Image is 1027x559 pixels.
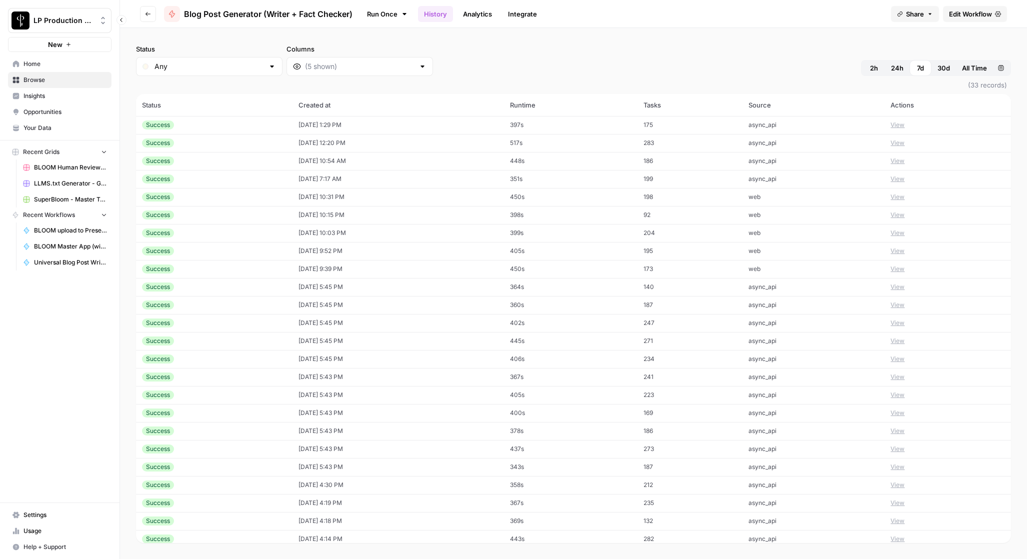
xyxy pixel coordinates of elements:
td: async_api [742,332,885,350]
td: async_api [742,386,885,404]
span: BLOOM upload to Presence (after Human Review) [34,226,107,235]
td: 397s [504,116,637,134]
td: [DATE] 12:20 PM [292,134,504,152]
td: 199 [637,170,742,188]
span: Home [23,59,107,68]
div: Success [142,498,174,507]
a: Browse [8,72,111,88]
td: web [742,242,885,260]
button: View [890,228,904,237]
span: 24h [891,63,903,73]
td: 405s [504,242,637,260]
button: View [890,192,904,201]
td: 437s [504,440,637,458]
div: Success [142,246,174,255]
span: Opportunities [23,107,107,116]
span: New [48,39,62,49]
td: 402s [504,314,637,332]
a: LLMS.txt Generator - Grid [18,175,111,191]
a: BLOOM Human Review (ver2) [18,159,111,175]
td: async_api [742,440,885,458]
td: 173 [637,260,742,278]
a: BLOOM upload to Presence (after Human Review) [18,222,111,238]
button: View [890,300,904,309]
td: [DATE] 5:43 PM [292,368,504,386]
td: 378s [504,422,637,440]
td: [DATE] 10:31 PM [292,188,504,206]
td: 443s [504,530,637,548]
td: 398s [504,206,637,224]
button: Help + Support [8,539,111,555]
span: 30d [937,63,950,73]
td: 175 [637,116,742,134]
td: [DATE] 1:29 PM [292,116,504,134]
td: [DATE] 10:54 AM [292,152,504,170]
td: async_api [742,512,885,530]
td: 405s [504,386,637,404]
a: Home [8,56,111,72]
button: View [890,534,904,543]
span: Insights [23,91,107,100]
td: web [742,188,885,206]
td: 283 [637,134,742,152]
td: [DATE] 5:43 PM [292,458,504,476]
td: 204 [637,224,742,242]
div: Success [142,120,174,129]
a: Settings [8,507,111,523]
td: 223 [637,386,742,404]
span: Usage [23,526,107,535]
td: 186 [637,422,742,440]
div: Success [142,228,174,237]
td: async_api [742,296,885,314]
td: web [742,206,885,224]
td: 282 [637,530,742,548]
button: Share [891,6,939,22]
div: Success [142,516,174,525]
td: [DATE] 5:45 PM [292,350,504,368]
button: Recent Grids [8,144,111,159]
div: Success [142,480,174,489]
td: async_api [742,404,885,422]
td: 235 [637,494,742,512]
button: Workspace: LP Production Workloads [8,8,111,33]
div: Success [142,192,174,201]
span: BLOOM Master App (with human review) [34,242,107,251]
td: async_api [742,458,885,476]
div: Success [142,354,174,363]
td: 367s [504,368,637,386]
td: [DATE] 5:45 PM [292,296,504,314]
span: Browse [23,75,107,84]
td: 198 [637,188,742,206]
button: All Time [956,60,993,76]
span: LLMS.txt Generator - Grid [34,179,107,188]
input: (5 shown) [305,61,414,71]
td: [DATE] 5:45 PM [292,278,504,296]
span: SuperBloom - Master Topic List [34,195,107,204]
div: Success [142,318,174,327]
td: async_api [742,170,885,188]
a: History [418,6,453,22]
th: Created at [292,94,504,116]
td: 186 [637,152,742,170]
td: [DATE] 5:43 PM [292,404,504,422]
td: 132 [637,512,742,530]
button: View [890,516,904,525]
a: BLOOM Master App (with human review) [18,238,111,254]
span: (33 records) [136,76,1011,94]
span: Blog Post Generator (Writer + Fact Checker) [184,8,352,20]
td: async_api [742,278,885,296]
button: 2h [863,60,885,76]
button: View [890,318,904,327]
td: 445s [504,332,637,350]
td: 448s [504,152,637,170]
span: All Time [962,63,987,73]
td: 212 [637,476,742,494]
th: Status [136,94,292,116]
span: Universal Blog Post Writer [34,258,107,267]
button: 30d [931,60,956,76]
td: [DATE] 7:17 AM [292,170,504,188]
span: Edit Workflow [949,9,992,19]
div: Success [142,444,174,453]
td: [DATE] 4:14 PM [292,530,504,548]
td: 195 [637,242,742,260]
